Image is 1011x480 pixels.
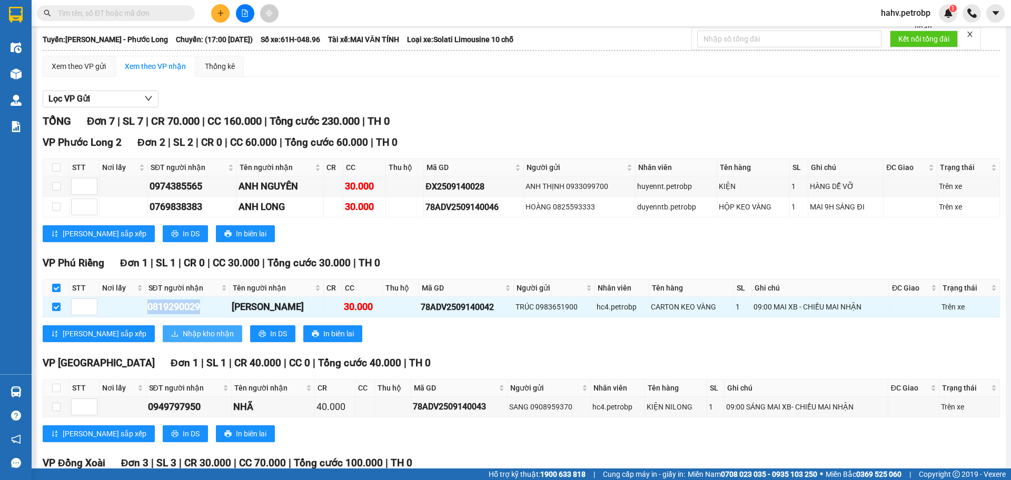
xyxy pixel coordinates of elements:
div: 0769838383 [150,199,235,214]
div: ĐX2509140028 [425,180,521,193]
span: SĐT người nhận [148,282,220,294]
div: ANH LONG [239,199,322,214]
div: 1 [791,201,806,213]
div: 30.000 [344,299,380,314]
span: CR 0 [201,136,222,148]
span: notification [11,434,21,444]
div: 78ADV2509140043 [413,400,505,413]
th: CR [315,379,355,397]
div: 0819290029 [147,299,229,314]
span: CC 60.000 [230,136,277,148]
div: NHÃ [233,399,313,414]
span: Chuyến: (17:00 [DATE]) [176,34,253,45]
span: | [179,257,181,269]
div: MAI 9H SÁNG ĐI [810,201,881,213]
span: TH 0 [359,257,380,269]
span: | [146,115,148,127]
div: HÙNG [9,34,75,47]
span: | [179,457,182,469]
div: Trên xe [939,201,998,213]
div: CARTON KEO VÀNG [651,301,732,313]
span: close [966,31,974,38]
div: Thống kê [205,61,235,72]
span: Tổng cước 40.000 [318,357,401,369]
button: aim [260,4,279,23]
span: Tổng cước 60.000 [285,136,368,148]
span: Người gửi [517,282,584,294]
div: hc4.petrobp [597,301,647,313]
button: sort-ascending[PERSON_NAME] sắp xếp [43,225,155,242]
th: SL [707,379,725,397]
span: | [313,357,315,369]
td: ĐX2509140028 [424,176,523,197]
span: Lọc VP Gửi [48,92,90,105]
div: 0974385565 [150,179,235,194]
span: | [593,468,595,480]
span: printer [259,330,266,338]
span: VP [GEOGRAPHIC_DATA] [43,357,155,369]
span: CR : [8,69,24,80]
span: ĐC Giao [886,162,926,173]
span: TH 0 [391,457,412,469]
button: file-add [236,4,254,23]
button: printerIn biên lai [216,425,275,442]
td: NGỌC SƠN [230,297,324,317]
img: warehouse-icon [11,42,22,53]
td: NHÃ [232,397,315,417]
span: Cung cấp máy in - giấy in: [603,468,685,480]
span: | [229,357,232,369]
span: VP Đồng Xoài [43,457,105,469]
th: Ghi chú [752,279,890,297]
img: warehouse-icon [11,68,22,79]
span: | [201,357,204,369]
span: | [234,457,236,469]
span: | [207,257,210,269]
span: Miền Nam [688,468,817,480]
span: 1 [951,5,955,12]
div: KIỆN [719,181,788,192]
span: caret-down [991,8,1000,18]
span: SL 1 [206,357,226,369]
span: message [11,458,21,468]
span: | [909,468,911,480]
span: aim [265,9,273,17]
span: Hỗ trợ kỹ thuật: [489,468,586,480]
span: Tên người nhận [240,162,313,173]
span: | [117,115,120,127]
span: Tên người nhận [233,282,313,294]
span: SL 1 [156,257,176,269]
div: 78ADV2509140042 [421,301,512,314]
span: sort-ascending [51,330,58,338]
th: Tên hàng [649,279,735,297]
b: Tuyến: [PERSON_NAME] - Phước Long [43,35,168,44]
span: | [225,136,227,148]
button: downloadNhập kho nhận [163,325,242,342]
button: sort-ascending[PERSON_NAME] sắp xếp [43,325,155,342]
span: CC 0 [289,357,310,369]
th: CR [324,279,343,297]
span: download [171,330,179,338]
span: Trạng thái [943,282,988,294]
span: hahv.petrobp [873,6,939,19]
div: Xem theo VP nhận [125,61,186,72]
div: 30.000 [345,179,383,194]
input: Nhập số tổng đài [697,31,881,47]
img: warehouse-icon [11,95,22,106]
span: | [289,457,291,469]
div: 09:00 SÁNG MAI XB- CHIỀU MAI NHẬN [726,401,886,413]
span: | [168,136,171,148]
button: printerIn biên lai [216,225,275,242]
div: CHÚ SƠN [82,34,154,47]
span: TH 0 [409,357,431,369]
div: Trên xe [941,401,998,413]
span: ĐC Giao [891,382,928,394]
span: CR 40.000 [234,357,281,369]
th: SL [734,279,751,297]
span: VP Phú Riềng [43,257,104,269]
span: SĐT người nhận [151,162,226,173]
button: sort-ascending[PERSON_NAME] sắp xếp [43,425,155,442]
span: | [353,257,356,269]
button: printerIn DS [250,325,295,342]
td: 0819290029 [146,297,231,317]
th: Nhân viên [591,379,646,397]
